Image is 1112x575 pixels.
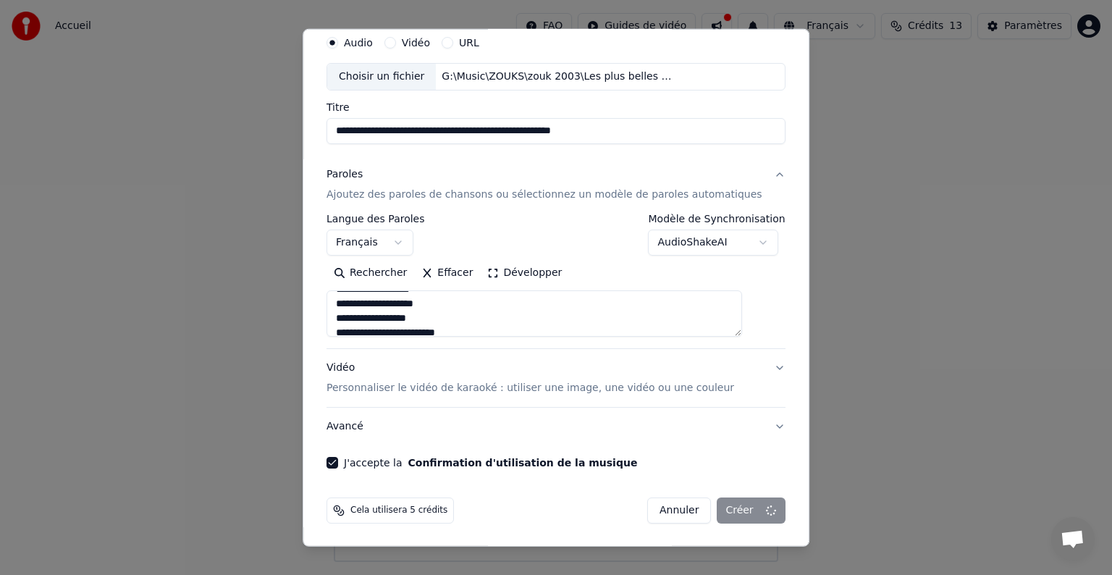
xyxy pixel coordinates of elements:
button: Avancé [327,408,785,445]
button: Effacer [414,261,480,285]
div: G:\Music\ZOUKS\zouk 2003\Les plus belles voix féminines antillaises (F.W.I.)\08 - Tu disais.mp3 [437,70,683,84]
button: ParolesAjoutez des paroles de chansons ou sélectionnez un modèle de paroles automatiques [327,156,785,214]
div: Vidéo [327,361,734,395]
label: J'accepte la [344,458,637,468]
button: Développer [481,261,570,285]
label: Vidéo [402,38,430,48]
label: Modèle de Synchronisation [649,214,785,224]
label: Titre [327,102,785,112]
div: Choisir un fichier [327,64,436,90]
label: Langue des Paroles [327,214,425,224]
button: Annuler [647,498,711,524]
div: ParolesAjoutez des paroles de chansons ou sélectionnez un modèle de paroles automatiques [327,214,785,348]
label: URL [459,38,479,48]
p: Ajoutez des paroles de chansons ou sélectionnez un modèle de paroles automatiques [327,188,762,202]
button: VidéoPersonnaliser le vidéo de karaoké : utiliser une image, une vidéo ou une couleur [327,349,785,407]
p: Personnaliser le vidéo de karaoké : utiliser une image, une vidéo ou une couleur [327,381,734,395]
label: Audio [344,38,373,48]
button: J'accepte la [408,458,638,468]
div: Paroles [327,167,363,182]
button: Rechercher [327,261,414,285]
span: Cela utilisera 5 crédits [350,505,447,516]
